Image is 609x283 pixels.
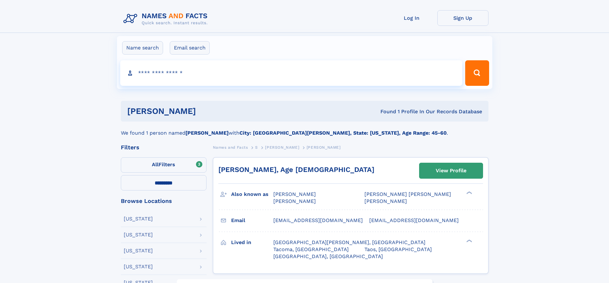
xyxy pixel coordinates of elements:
[369,217,459,223] span: [EMAIL_ADDRESS][DOMAIN_NAME]
[364,246,432,252] span: Taos, [GEOGRAPHIC_DATA]
[288,108,482,115] div: Found 1 Profile In Our Records Database
[124,264,153,269] div: [US_STATE]
[255,145,258,150] span: S
[121,157,207,173] label: Filters
[386,10,437,26] a: Log In
[364,191,451,197] span: [PERSON_NAME] [PERSON_NAME]
[273,191,316,197] span: [PERSON_NAME]
[436,163,466,178] div: View Profile
[121,10,213,27] img: Logo Names and Facts
[121,145,207,150] div: Filters
[239,130,447,136] b: City: [GEOGRAPHIC_DATA][PERSON_NAME], State: [US_STATE], Age Range: 45-60
[265,145,299,150] span: [PERSON_NAME]
[185,130,229,136] b: [PERSON_NAME]
[273,239,426,245] span: [GEOGRAPHIC_DATA][PERSON_NAME], [GEOGRAPHIC_DATA]
[170,41,210,55] label: Email search
[465,191,472,195] div: ❯
[364,198,407,204] span: [PERSON_NAME]
[218,166,374,174] a: [PERSON_NAME], Age [DEMOGRAPHIC_DATA]
[465,239,472,243] div: ❯
[231,215,273,226] h3: Email
[231,189,273,200] h3: Also known as
[265,143,299,151] a: [PERSON_NAME]
[121,122,488,137] div: We found 1 person named with .
[419,163,483,178] a: View Profile
[213,143,248,151] a: Names and Facts
[127,107,288,115] h1: [PERSON_NAME]
[231,237,273,248] h3: Lived in
[120,60,463,86] input: search input
[437,10,488,26] a: Sign Up
[122,41,163,55] label: Name search
[121,198,207,204] div: Browse Locations
[307,145,341,150] span: [PERSON_NAME]
[152,161,159,168] span: All
[273,217,363,223] span: [EMAIL_ADDRESS][DOMAIN_NAME]
[124,248,153,253] div: [US_STATE]
[273,246,349,252] span: Tacoma, [GEOGRAPHIC_DATA]
[124,232,153,237] div: [US_STATE]
[124,216,153,221] div: [US_STATE]
[255,143,258,151] a: S
[273,253,383,259] span: [GEOGRAPHIC_DATA], [GEOGRAPHIC_DATA]
[273,198,316,204] span: [PERSON_NAME]
[465,60,489,86] button: Search Button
